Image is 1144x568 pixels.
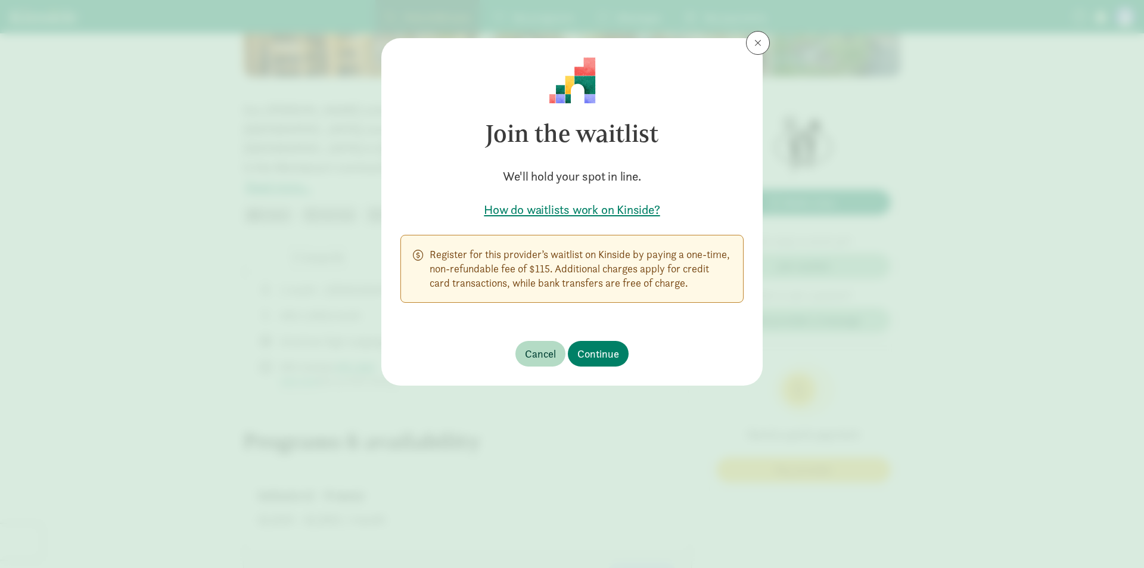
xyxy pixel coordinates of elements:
button: Continue [568,341,629,367]
p: Register for this provider’s waitlist on Kinside by paying a one-time, non-refundable fee of $115... [430,247,731,290]
button: Cancel [515,341,565,367]
span: Cancel [525,346,556,362]
h3: Join the waitlist [400,104,744,163]
a: How do waitlists work on Kinside? [400,201,744,218]
h5: We'll hold your spot in line. [400,168,744,185]
span: Continue [577,346,619,362]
